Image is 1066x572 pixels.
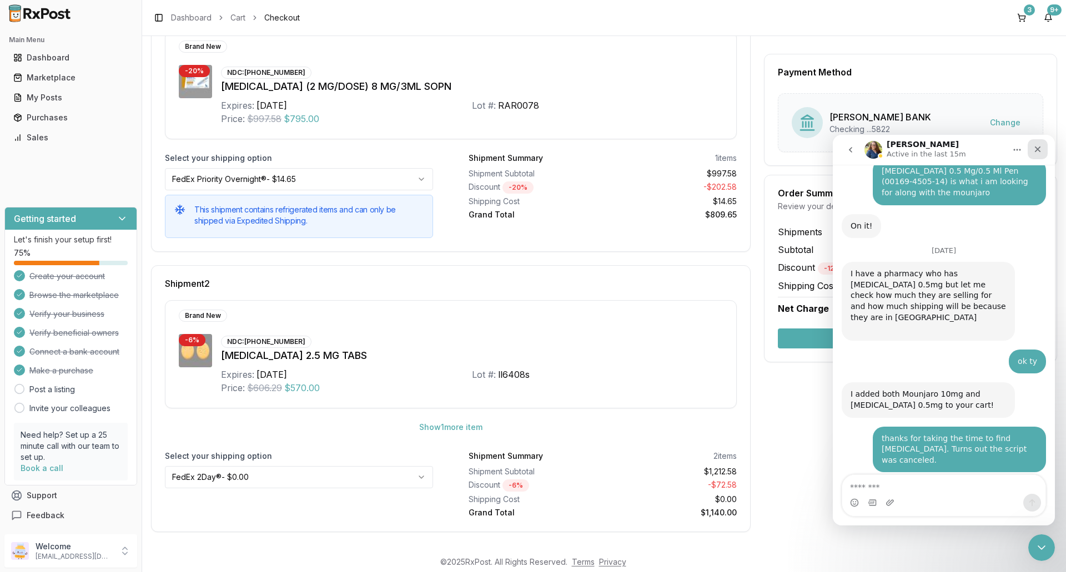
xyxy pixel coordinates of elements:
[4,89,137,107] button: My Posts
[29,403,110,414] a: Invite your colleagues
[469,507,599,518] div: Grand Total
[607,479,737,492] div: - $72.58
[179,65,210,77] div: - 20 %
[27,510,64,521] span: Feedback
[165,279,210,288] span: Shipment 2
[818,262,847,275] div: - 12 %
[13,132,128,143] div: Sales
[778,68,1043,77] div: Payment Method
[778,279,836,292] span: Shipping Cost
[165,153,433,164] label: Select your shipping option
[221,99,254,112] div: Expires:
[607,196,737,207] div: $14.65
[194,204,424,226] h5: This shipment contains refrigerated items and can only be shipped via Expedited Shipping.
[607,507,737,518] div: $1,140.00
[165,450,433,462] label: Select your shipping option
[257,99,287,112] div: [DATE]
[230,12,245,23] a: Cart
[498,368,530,381] div: ll6408s
[171,12,212,23] a: Dashboard
[13,72,128,83] div: Marketplace
[502,479,529,492] div: - 6 %
[469,196,599,207] div: Shipping Cost
[9,68,133,88] a: Marketplace
[778,225,822,239] span: Shipments
[1039,9,1057,27] button: 9+
[469,494,599,505] div: Shipping Cost
[833,135,1055,525] iframe: Intercom live chat
[469,209,599,220] div: Grand Total
[257,368,287,381] div: [DATE]
[607,181,737,194] div: - $202.58
[1024,4,1035,16] div: 3
[171,12,300,23] nav: breadcrumb
[221,348,723,363] div: [MEDICAL_DATA] 2.5 MG TABS
[11,542,29,560] img: User avatar
[410,417,491,437] button: Show1more item
[284,112,319,125] span: $795.00
[13,92,128,103] div: My Posts
[221,67,311,79] div: NDC: [PHONE_NUMBER]
[829,110,931,124] div: [PERSON_NAME] BANK
[29,327,119,338] span: Verify beneficial owners
[1013,9,1030,27] button: 3
[29,365,93,376] span: Make a purchase
[179,65,212,98] img: Ozempic (2 MG/DOSE) 8 MG/3ML SOPN
[221,79,723,94] div: [MEDICAL_DATA] (2 MG/DOSE) 8 MG/3ML SOPN
[4,109,137,126] button: Purchases
[607,209,737,220] div: $809.65
[778,243,813,256] span: Subtotal
[599,557,626,566] a: Privacy
[36,541,113,552] p: Welcome
[14,212,76,225] h3: Getting started
[778,262,847,273] span: Discount
[778,303,829,314] span: Net Charge
[179,41,227,53] div: Brand New
[778,201,1043,212] div: Review your details before checkout
[9,48,133,68] a: Dashboard
[4,69,137,87] button: Marketplace
[179,310,227,322] div: Brand New
[778,328,1043,348] button: Confirm Order
[29,290,119,301] span: Browse the marketplace
[472,368,496,381] div: Lot #:
[29,271,105,282] span: Create your account
[36,552,113,561] p: [EMAIL_ADDRESS][DOMAIN_NAME]
[4,485,137,505] button: Support
[9,108,133,128] a: Purchases
[179,334,212,367] img: Eliquis 2.5 MG TABS
[502,181,534,194] div: - 20 %
[4,505,137,525] button: Feedback
[469,479,599,492] div: Discount
[13,112,128,123] div: Purchases
[29,384,75,395] a: Post a listing
[264,12,300,23] span: Checkout
[284,381,320,394] span: $570.00
[221,368,254,381] div: Expires:
[981,113,1029,133] button: Change
[247,381,282,394] span: $606.29
[4,129,137,146] button: Sales
[469,466,599,477] div: Shipment Subtotal
[1028,534,1055,561] iframe: Intercom live chat
[9,128,133,148] a: Sales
